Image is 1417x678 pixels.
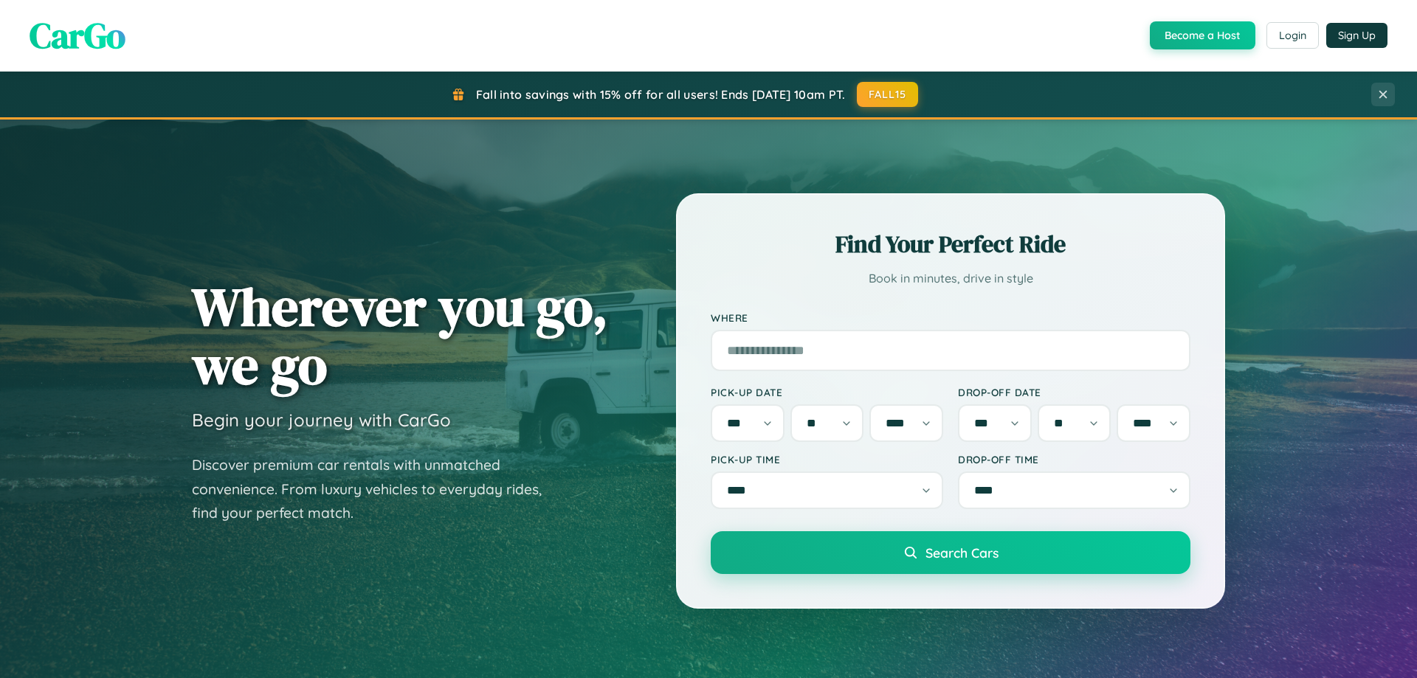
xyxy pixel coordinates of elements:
button: Become a Host [1150,21,1255,49]
h1: Wherever you go, we go [192,277,608,394]
p: Book in minutes, drive in style [711,268,1190,289]
label: Where [711,311,1190,324]
label: Drop-off Date [958,386,1190,398]
button: Search Cars [711,531,1190,574]
label: Pick-up Date [711,386,943,398]
label: Pick-up Time [711,453,943,466]
h2: Find Your Perfect Ride [711,228,1190,260]
button: FALL15 [857,82,919,107]
button: Sign Up [1326,23,1387,48]
span: Search Cars [925,544,999,561]
h3: Begin your journey with CarGo [192,409,451,431]
button: Login [1266,22,1319,49]
p: Discover premium car rentals with unmatched convenience. From luxury vehicles to everyday rides, ... [192,453,561,525]
span: Fall into savings with 15% off for all users! Ends [DATE] 10am PT. [476,87,846,102]
label: Drop-off Time [958,453,1190,466]
span: CarGo [30,11,125,60]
